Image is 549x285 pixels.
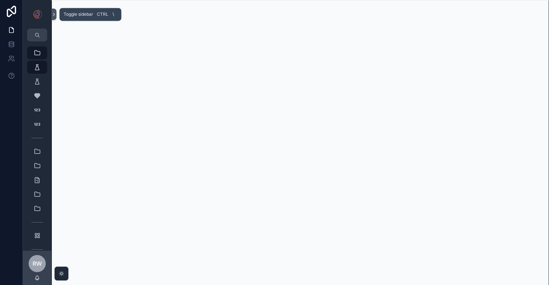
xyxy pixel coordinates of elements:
[33,259,42,268] span: RW
[96,11,109,18] span: Ctrl
[31,9,43,20] img: App logo
[64,11,93,17] span: Toggle sidebar
[110,11,116,17] span: \
[23,41,51,251] div: scrollable content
